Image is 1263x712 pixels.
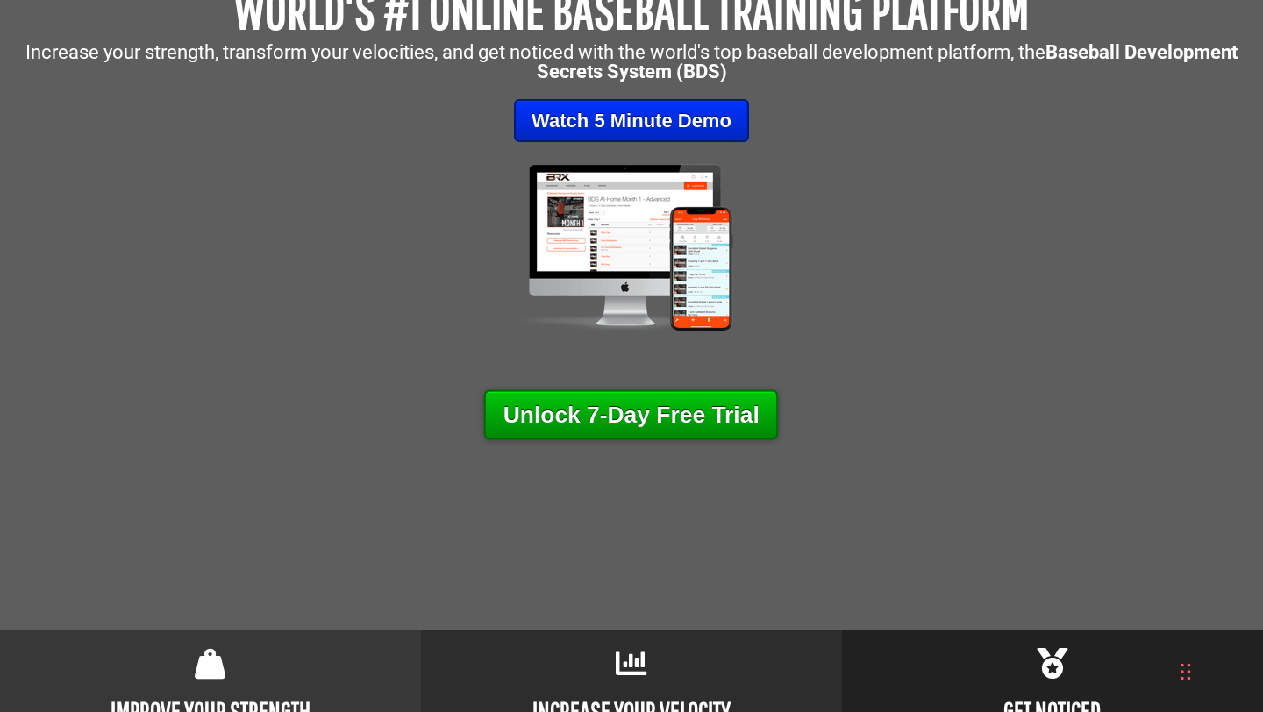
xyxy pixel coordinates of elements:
[484,389,779,439] a: Unlock 7-Day Free Trial
[1181,645,1191,698] div: Drag
[1004,523,1263,712] iframe: Chat Widget
[9,43,1254,82] p: Increase your strength, transform your velocities, and get noticed with the world's top baseball ...
[514,99,749,142] a: Watch 5 Minute Demo
[493,160,771,336] img: Mockup-2-large
[537,41,1238,82] strong: Baseball Development Secrets System (BDS)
